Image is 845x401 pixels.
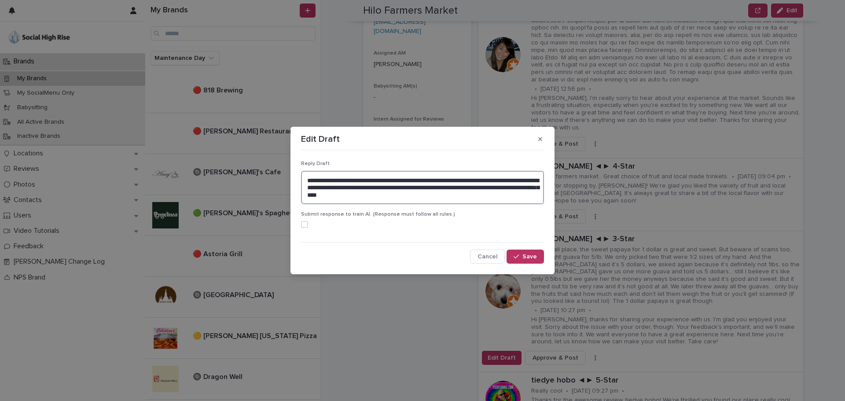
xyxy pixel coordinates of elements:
button: Save [507,250,544,264]
span: Submit response to train AI. (Response must follow all rules.) [301,212,455,217]
span: Save [522,254,537,260]
p: Edit Draft [301,134,340,144]
textarea: To enrich screen reader interactions, please activate Accessibility in Grammarly extension settings [301,171,544,204]
span: Reply Draft [301,161,330,166]
button: Cancel [470,250,505,264]
span: Cancel [478,254,497,260]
